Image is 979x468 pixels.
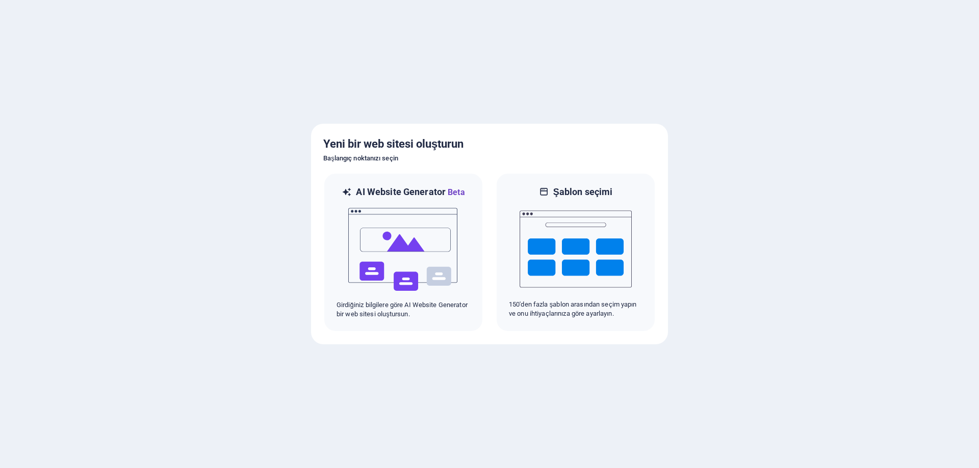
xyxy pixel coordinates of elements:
h6: Şablon seçimi [553,186,613,198]
div: AI Website GeneratorBetaaiGirdiğiniz bilgilere göre AI Website Generator bir web sitesi oluştursun. [323,173,483,332]
span: Beta [446,187,465,197]
div: Şablon seçimi150'den fazla şablon arasından seçim yapın ve onu ihtiyaçlarınıza göre ayarlayın. [496,173,656,332]
h6: Başlangıç noktanızı seçin [323,152,656,164]
p: Girdiğiniz bilgilere göre AI Website Generator bir web sitesi oluştursun. [337,300,470,319]
h6: AI Website Generator [356,186,465,199]
h5: Yeni bir web sitesi oluşturun [323,136,656,152]
img: ai [347,199,459,300]
p: 150'den fazla şablon arasından seçim yapın ve onu ihtiyaçlarınıza göre ayarlayın. [509,300,642,318]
